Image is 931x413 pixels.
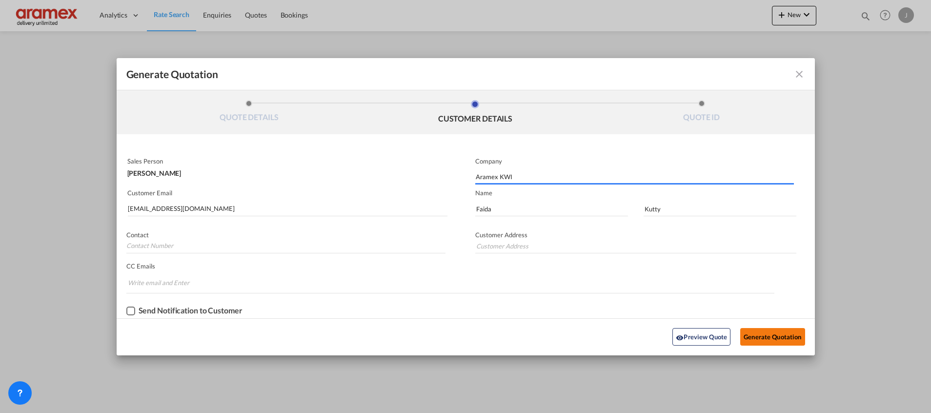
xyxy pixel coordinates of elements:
p: Customer Email [127,189,447,197]
p: CC Emails [126,262,775,270]
input: Last Name [644,202,796,216]
md-icon: icon-eye [676,334,684,342]
button: icon-eyePreview Quote [672,328,730,346]
li: CUSTOMER DETAILS [362,100,588,126]
md-checkbox: Checkbox No Ink [126,306,243,316]
div: Send Notification to Customer [139,306,243,315]
input: Contact Number [126,239,445,253]
input: Search by Customer Name/Email Id/Company [128,202,447,216]
li: QUOTE ID [588,100,815,126]
span: Customer Address [475,231,527,239]
input: Chips input. [128,275,201,290]
p: Name [475,189,815,197]
div: [PERSON_NAME] [127,165,445,177]
md-icon: icon-close fg-AAA8AD cursor m-0 [793,68,805,80]
input: First Name [475,202,628,216]
button: Generate Quotation [740,328,805,346]
input: Customer Address [475,239,796,253]
p: Company [475,157,794,165]
md-dialog: Generate QuotationQUOTE ... [117,58,815,355]
input: Company Name [476,170,794,185]
span: Generate Quotation [126,68,218,81]
li: QUOTE DETAILS [136,100,363,126]
p: Sales Person [127,157,445,165]
p: Contact [126,231,445,239]
md-chips-wrap: Chips container. Enter the text area, then type text, and press enter to add a chip. [126,274,775,293]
